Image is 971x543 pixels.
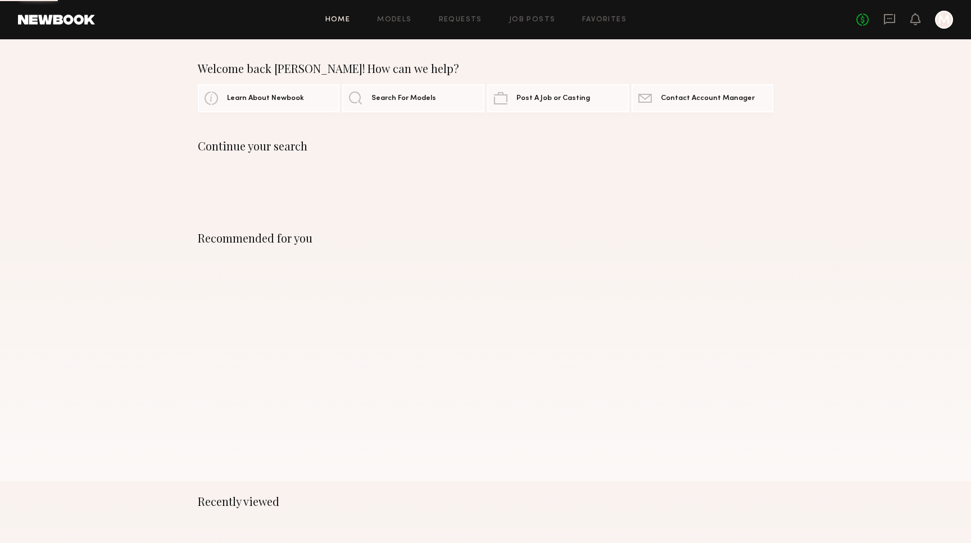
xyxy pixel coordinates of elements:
span: Search For Models [371,95,436,102]
span: Post A Job or Casting [516,95,590,102]
span: Contact Account Manager [661,95,755,102]
a: Learn About Newbook [198,84,339,112]
a: Job Posts [509,16,556,24]
a: Contact Account Manager [632,84,773,112]
a: Home [325,16,351,24]
div: Welcome back [PERSON_NAME]! How can we help? [198,62,773,75]
span: Learn About Newbook [227,95,304,102]
div: Recommended for you [198,231,773,245]
a: Search For Models [342,84,484,112]
div: Continue your search [198,139,773,153]
a: M [935,11,953,29]
a: Models [377,16,411,24]
a: Post A Job or Casting [487,84,629,112]
div: Recently viewed [198,495,773,508]
a: Favorites [582,16,627,24]
a: Requests [439,16,482,24]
